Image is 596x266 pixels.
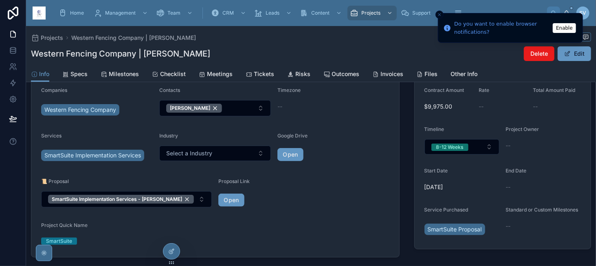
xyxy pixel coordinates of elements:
[506,183,511,191] span: --
[533,87,576,93] span: Total Amount Paid
[48,195,194,204] button: Unselect 21
[31,48,210,59] h1: Western Fencing Company | [PERSON_NAME]
[41,150,144,161] a: SmartSuite Implementation Services
[266,10,279,16] span: Leads
[428,225,482,233] span: SmartSuite Proposal
[277,87,301,93] span: Timezone
[332,70,359,78] span: Outcomes
[41,34,63,42] span: Projects
[287,67,310,83] a: Risks
[52,4,547,22] div: scrollable content
[506,168,527,174] span: End Date
[277,102,282,111] span: --
[424,102,472,111] span: $9,975.00
[159,87,180,93] span: Contacts
[479,87,489,93] span: Rate
[52,196,182,203] span: SmartSuite Implementation Services - [PERSON_NAME]
[424,70,438,78] span: Files
[295,70,310,78] span: Risks
[506,207,578,213] span: Standard or Custom Milestones
[372,67,403,83] a: Invoices
[558,46,591,61] button: Edit
[398,6,447,20] a: Support
[347,6,397,20] a: Projects
[424,168,448,174] span: Start Date
[170,105,210,111] span: [PERSON_NAME]
[580,10,587,16] span: SV
[209,6,250,20] a: CRM
[424,126,444,132] span: Timeline
[44,106,116,114] span: Western Fencing Company
[246,67,274,83] a: Tickets
[506,222,511,230] span: --
[160,70,186,78] span: Checklist
[524,46,554,61] button: Delete
[31,67,49,82] a: Info
[254,70,274,78] span: Tickets
[109,70,139,78] span: Milestones
[424,139,499,155] button: Select Button
[91,6,152,20] a: Management
[166,149,212,157] span: Select a Industry
[41,104,119,116] a: Western Fencing Company
[33,7,46,20] img: App logo
[277,148,303,161] a: Open
[70,70,88,78] span: Specs
[105,10,136,16] span: Management
[436,144,464,151] div: 8-12 Weeks
[424,207,468,213] span: Service Purchased
[167,10,180,16] span: Team
[70,10,84,16] span: Home
[101,67,139,83] a: Milestones
[553,23,576,33] button: Enable
[62,67,88,83] a: Specs
[506,126,539,132] span: Project Owner
[44,151,141,159] span: SmartSuite Implementation Services
[199,67,233,83] a: Meetings
[252,6,296,20] a: Leads
[530,50,548,58] span: Delete
[39,70,49,78] span: Info
[159,100,271,116] button: Select Button
[222,10,234,16] span: CRM
[159,146,271,161] button: Select Button
[451,67,477,83] a: Other Info
[311,10,330,16] span: Content
[451,70,477,78] span: Other Info
[152,67,186,83] a: Checklist
[154,6,197,20] a: Team
[424,183,499,191] span: [DATE]
[41,178,69,184] span: 📜 Proposal
[380,70,403,78] span: Invoices
[41,133,62,139] span: Services
[454,20,550,36] div: Do you want to enable browser notifications?
[416,67,438,83] a: Files
[166,104,222,113] button: Unselect 344
[533,102,538,111] span: --
[412,10,431,16] span: Support
[435,11,444,19] button: Close toast
[41,87,67,93] span: Companies
[159,133,178,139] span: Industry
[31,34,63,42] a: Projects
[207,70,233,78] span: Meetings
[71,34,196,42] a: Western Fencing Company | [PERSON_NAME]
[297,6,346,20] a: Content
[46,238,72,245] div: SmartSuite
[218,178,250,184] span: Proposal Link
[41,191,212,207] button: Select Button
[361,10,380,16] span: Projects
[218,194,244,207] a: Open
[56,6,90,20] a: Home
[41,222,88,228] span: Project Quick Name
[506,142,511,150] span: --
[277,133,308,139] span: Google Drive
[424,87,464,93] span: Contract Amount
[479,102,484,111] span: --
[323,67,359,83] a: Outcomes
